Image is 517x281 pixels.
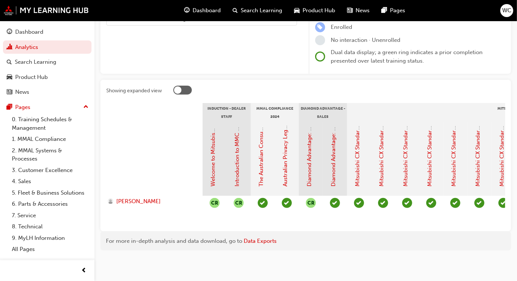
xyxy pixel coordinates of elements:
[3,85,91,99] a: News
[347,6,353,15] span: news-icon
[3,100,91,114] button: Pages
[9,165,91,176] a: 3. Customer Excellence
[498,198,508,208] span: learningRecordVerb_PASS-icon
[7,104,12,111] span: pages-icon
[294,6,300,15] span: car-icon
[3,24,91,100] button: DashboardAnalyticsSearch LearningProduct HubNews
[108,197,196,206] a: [PERSON_NAME]
[116,197,161,206] span: [PERSON_NAME]
[354,87,361,187] a: Mitsubishi CX Standards - Introduction
[3,40,91,54] a: Analytics
[15,88,29,96] div: News
[106,237,506,245] div: For more in-depth analysis and data download, go to
[106,87,162,95] div: Showing expanded view
[299,103,347,122] div: Diamond Advantage - Sales
[9,244,91,255] a: All Pages
[331,24,353,30] span: Enrolled
[500,4,513,17] button: WC
[258,198,268,208] span: learningRecordVerb_PASS-icon
[15,28,43,36] div: Dashboard
[331,49,483,64] span: Dual data display; a green ring indicates a prior completion presented over latest training status.
[381,6,387,15] span: pages-icon
[15,73,48,82] div: Product Hub
[227,3,288,18] a: search-iconSearch Learning
[210,198,220,208] button: null-icon
[378,198,388,208] span: learningRecordVerb_PASS-icon
[341,3,376,18] a: news-iconNews
[450,198,460,208] span: learningRecordVerb_PASS-icon
[376,3,411,18] a: pages-iconPages
[7,74,12,81] span: car-icon
[9,114,91,133] a: 0. Training Schedules & Management
[315,22,325,32] span: learningRecordVerb_ENROLL-icon
[9,145,91,165] a: 2. MMAL Systems & Processes
[402,198,412,208] span: learningRecordVerb_PASS-icon
[15,103,30,112] div: Pages
[9,221,91,232] a: 8. Technical
[3,70,91,84] a: Product Hub
[83,102,89,112] span: up-icon
[9,198,91,210] a: 6. Parts & Accessories
[354,198,364,208] span: learningRecordVerb_PASS-icon
[474,198,484,208] span: learningRecordVerb_PASS-icon
[3,25,91,39] a: Dashboard
[288,3,341,18] a: car-iconProduct Hub
[7,44,12,51] span: chart-icon
[7,59,12,66] span: search-icon
[9,210,91,221] a: 7. Service
[3,55,91,69] a: Search Learning
[306,95,313,187] a: Diamond Advantage: Fundamentals
[356,6,370,15] span: News
[303,6,335,15] span: Product Hub
[7,29,12,36] span: guage-icon
[390,6,405,15] span: Pages
[251,103,299,122] div: MMAL Compliance 2024
[15,58,56,66] div: Search Learning
[426,198,436,208] span: learningRecordVerb_PASS-icon
[9,187,91,199] a: 5. Fleet & Business Solutions
[184,6,190,15] span: guage-icon
[7,89,12,96] span: news-icon
[178,3,227,18] a: guage-iconDashboard
[241,6,282,15] span: Search Learning
[315,35,325,45] span: learningRecordVerb_NONE-icon
[234,198,244,208] button: null-icon
[203,103,251,122] div: Induction - Dealer Staff
[233,6,238,15] span: search-icon
[502,6,511,15] span: WC
[330,198,340,208] span: learningRecordVerb_PASS-icon
[81,266,87,275] span: prev-icon
[193,6,221,15] span: Dashboard
[306,198,316,208] button: null-icon
[331,37,401,43] span: No interaction · Unenrolled
[9,176,91,187] a: 4. Sales
[244,238,277,244] a: Data Exports
[4,6,89,15] img: mmal
[9,232,91,244] a: 9. MyLH Information
[282,198,292,208] span: learningRecordVerb_PASS-icon
[330,96,337,187] a: Diamond Advantage: Sales Training
[9,133,91,145] a: 1. MMAL Compliance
